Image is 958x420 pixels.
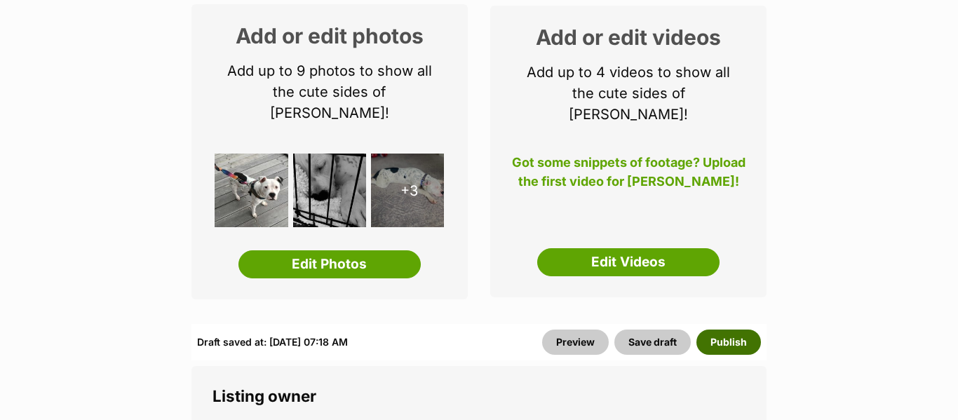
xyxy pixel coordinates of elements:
[511,153,746,199] p: Got some snippets of footage? Upload the first video for [PERSON_NAME]!
[511,62,746,125] p: Add up to 4 videos to show all the cute sides of [PERSON_NAME]!
[212,386,316,405] span: Listing owner
[614,330,691,355] button: Save draft
[371,154,445,227] div: +3
[537,248,720,276] a: Edit Videos
[696,330,761,355] button: Publish
[212,60,447,123] p: Add up to 9 photos to show all the cute sides of [PERSON_NAME]!
[542,330,609,355] a: Preview
[511,27,746,48] h2: Add or edit videos
[238,250,421,278] a: Edit Photos
[197,330,348,355] div: Draft saved at: [DATE] 07:18 AM
[212,25,447,46] h2: Add or edit photos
